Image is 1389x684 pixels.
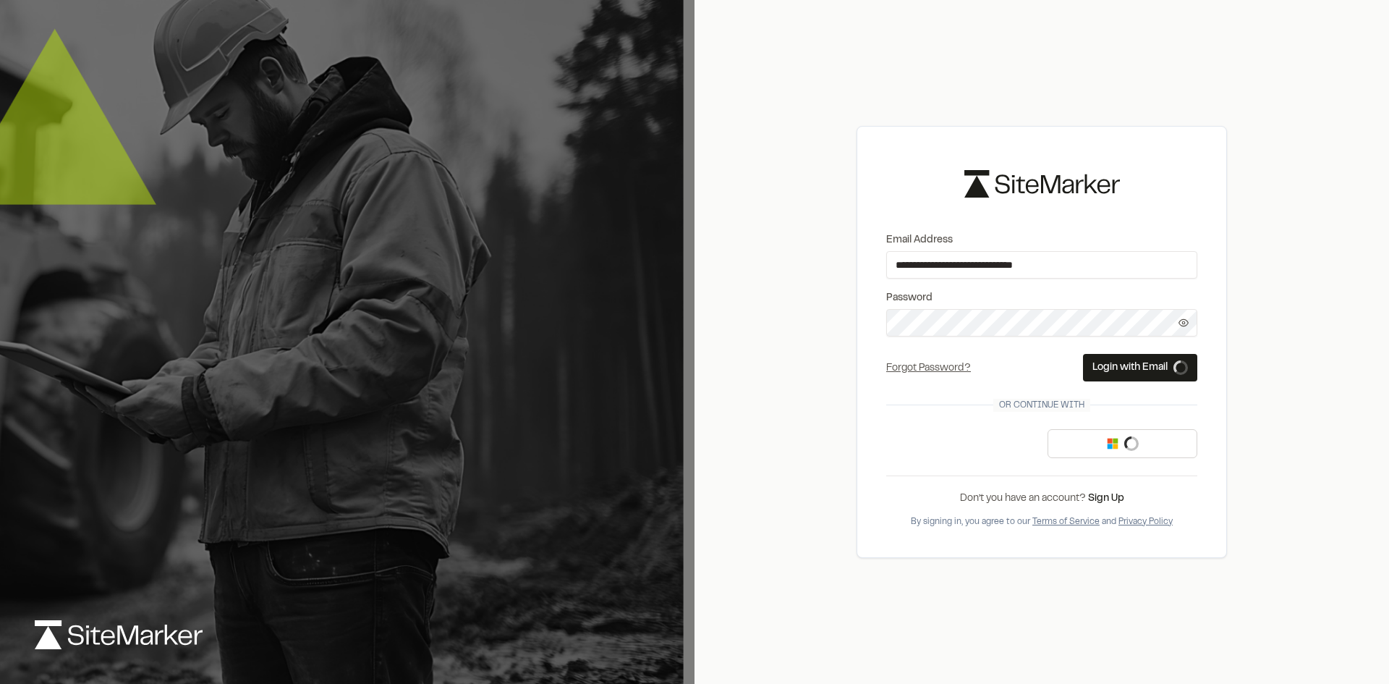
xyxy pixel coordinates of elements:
[886,364,971,373] a: Forgot Password?
[1083,354,1197,381] button: Login with Email
[879,428,1027,460] iframe: Sign in with Google Button
[35,620,203,649] img: logo-white-rebrand.svg
[1088,494,1124,503] a: Sign Up
[886,290,1197,306] label: Password
[1118,515,1173,528] button: Privacy Policy
[886,232,1197,248] label: Email Address
[886,491,1197,507] div: Don’t you have an account?
[964,170,1120,197] img: logo-black-rebrand.svg
[886,515,1197,528] div: By signing in, you agree to our and
[993,399,1090,412] span: Or continue with
[1032,515,1100,528] button: Terms of Service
